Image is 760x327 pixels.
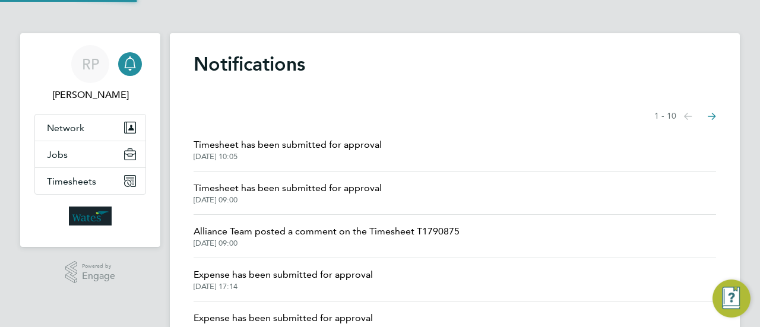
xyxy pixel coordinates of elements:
span: Expense has been submitted for approval [194,268,373,282]
img: wates-logo-retina.png [69,207,112,226]
span: Engage [82,271,115,281]
nav: Main navigation [20,33,160,247]
span: Timesheet has been submitted for approval [194,181,382,195]
a: Timesheet has been submitted for approval[DATE] 09:00 [194,181,382,205]
span: [DATE] 10:05 [194,152,382,161]
a: Alliance Team posted a comment on the Timesheet T1790875[DATE] 09:00 [194,224,460,248]
span: Powered by [82,261,115,271]
span: RP [82,56,99,72]
span: 1 - 10 [654,110,676,122]
span: Alliance Team posted a comment on the Timesheet T1790875 [194,224,460,239]
span: Jobs [47,149,68,160]
nav: Select page of notifications list [654,104,716,128]
span: Timesheets [47,176,96,187]
button: Timesheets [35,168,145,194]
button: Jobs [35,141,145,167]
span: Network [47,122,84,134]
span: Expense has been submitted for approval [194,311,373,325]
button: Network [35,115,145,141]
span: Richard Patterson [34,88,146,102]
span: [DATE] 09:00 [194,239,460,248]
a: Timesheet has been submitted for approval[DATE] 10:05 [194,138,382,161]
a: Expense has been submitted for approval[DATE] 17:14 [194,268,373,291]
span: [DATE] 17:14 [194,282,373,291]
span: [DATE] 09:00 [194,195,382,205]
button: Engage Resource Center [712,280,750,318]
a: Powered byEngage [65,261,116,284]
h1: Notifications [194,52,716,76]
span: Timesheet has been submitted for approval [194,138,382,152]
a: Go to home page [34,207,146,226]
a: RP[PERSON_NAME] [34,45,146,102]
